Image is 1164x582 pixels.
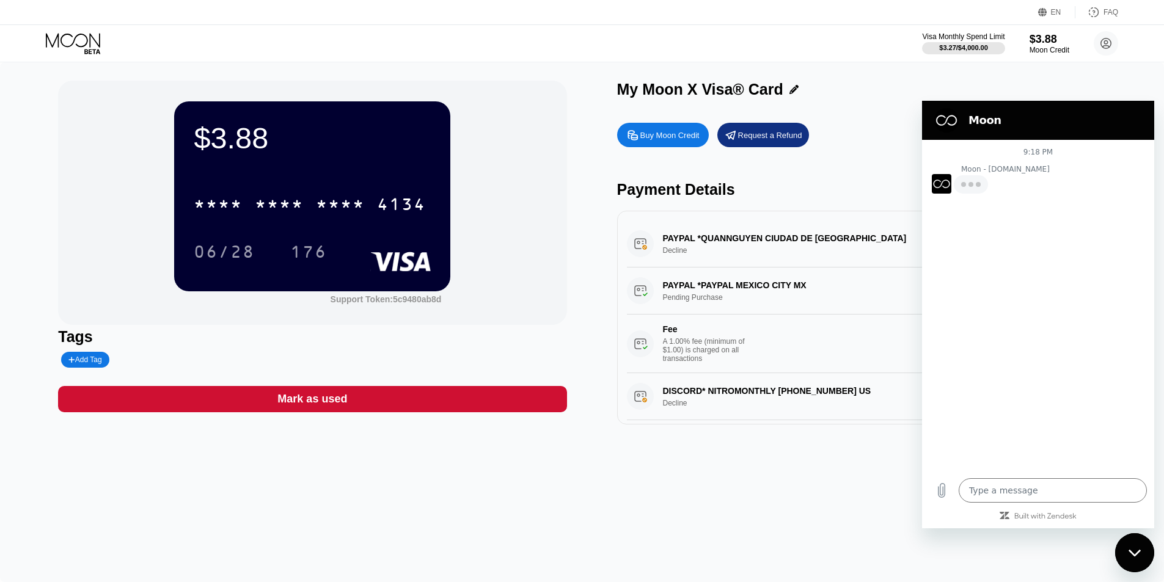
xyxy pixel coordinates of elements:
[185,236,264,267] div: 06/28
[939,44,988,51] div: $3.27 / $4,000.00
[617,181,1126,198] div: Payment Details
[290,244,327,263] div: 176
[922,32,1005,41] div: Visa Monthly Spend Limit
[1030,46,1069,54] div: Moon Credit
[1051,8,1061,16] div: EN
[640,130,700,140] div: Buy Moon Credit
[58,328,566,346] div: Tags
[717,123,809,147] div: Request a Refund
[68,355,101,364] div: Add Tag
[738,130,802,140] div: Request a Refund
[1075,6,1118,18] div: FAQ
[194,121,431,155] div: $3.88
[617,81,783,98] div: My Moon X Visa® Card
[277,392,347,406] div: Mark as used
[663,324,749,334] div: Fee
[922,32,1005,54] div: Visa Monthly Spend Limit$3.27/$4,000.00
[194,244,255,263] div: 06/28
[627,315,1116,373] div: FeeA 1.00% fee (minimum of $1.00) is charged on all transactions$1.00[DATE] 9:09 PM
[61,352,109,368] div: Add Tag
[617,123,709,147] div: Buy Moon Credit
[377,196,426,216] div: 4134
[922,101,1154,528] iframe: Messaging window
[331,294,442,304] div: Support Token: 5c9480ab8d
[1030,33,1069,54] div: $3.88Moon Credit
[1038,6,1075,18] div: EN
[331,294,442,304] div: Support Token:5c9480ab8d
[1030,33,1069,46] div: $3.88
[281,236,336,267] div: 176
[58,386,566,412] div: Mark as used
[663,337,755,363] div: A 1.00% fee (minimum of $1.00) is charged on all transactions
[1115,533,1154,572] iframe: Button to launch messaging window, conversation in progress
[1104,8,1118,16] div: FAQ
